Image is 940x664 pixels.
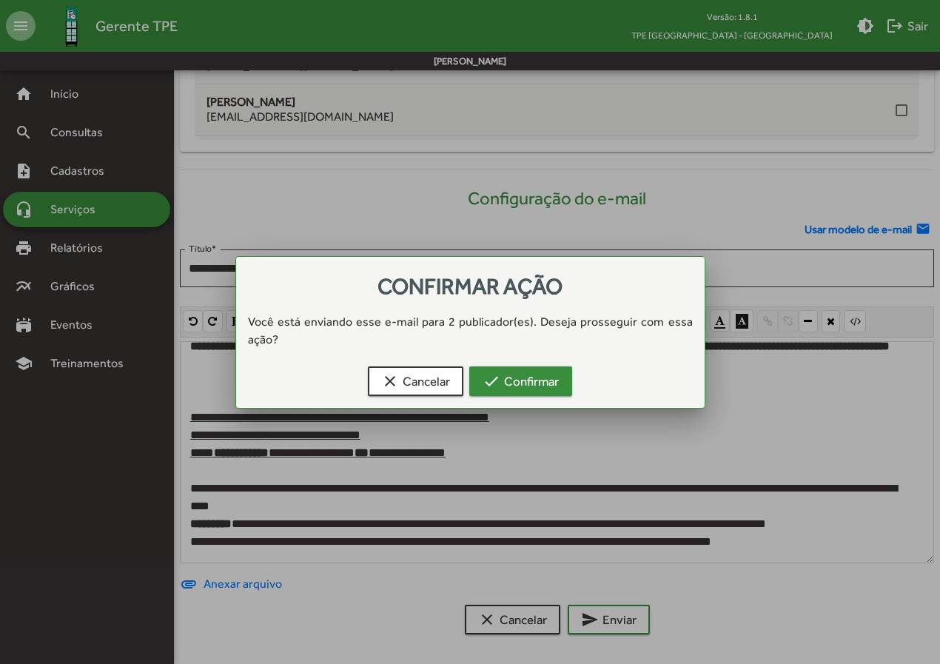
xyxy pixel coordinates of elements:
button: Confirmar [469,366,572,396]
span: Confirmar [483,368,559,395]
mat-icon: clear [381,372,399,390]
span: Cancelar [381,368,450,395]
div: Você está enviando esse e-mail para 2 publicador(es). Deseja prosseguir com essa ação? [236,313,705,349]
button: Cancelar [368,366,463,396]
mat-icon: check [483,372,500,390]
span: Confirmar ação [377,273,563,299]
